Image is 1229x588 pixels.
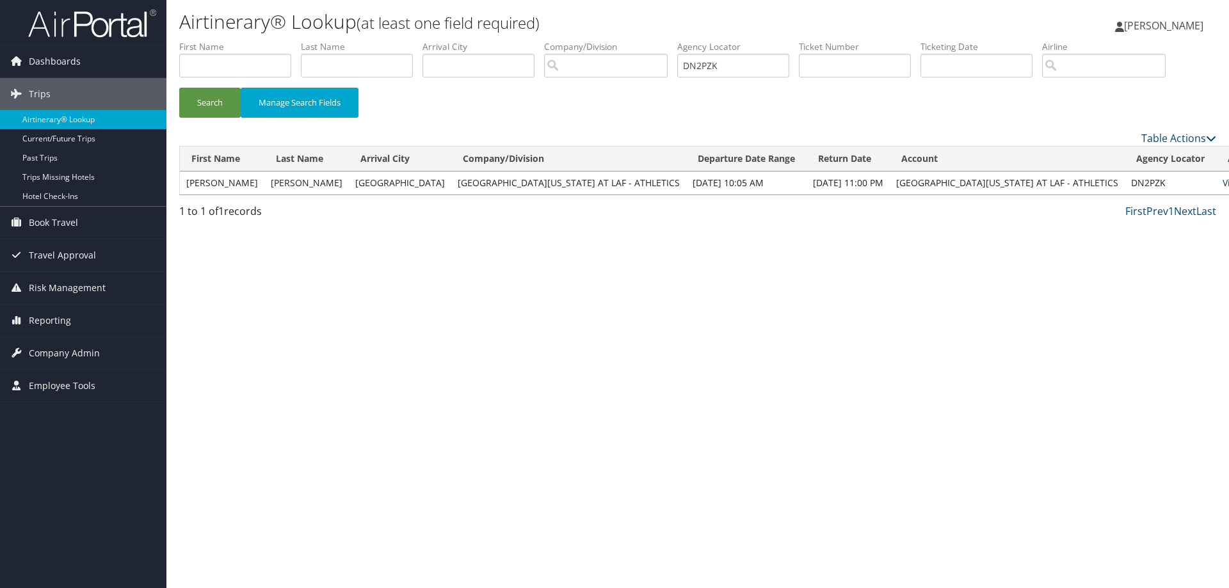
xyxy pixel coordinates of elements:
[179,40,301,53] label: First Name
[179,88,241,118] button: Search
[1174,204,1196,218] a: Next
[1125,204,1146,218] a: First
[357,12,540,33] small: (at least one field required)
[890,171,1125,195] td: [GEOGRAPHIC_DATA][US_STATE] AT LAF - ATHLETICS
[29,45,81,77] span: Dashboards
[807,171,890,195] td: [DATE] 11:00 PM
[264,147,349,171] th: Last Name: activate to sort column ascending
[29,272,106,304] span: Risk Management
[29,370,95,402] span: Employee Tools
[29,207,78,239] span: Book Travel
[29,337,100,369] span: Company Admin
[920,40,1042,53] label: Ticketing Date
[29,239,96,271] span: Travel Approval
[686,171,807,195] td: [DATE] 10:05 AM
[422,40,544,53] label: Arrival City
[1141,131,1216,145] a: Table Actions
[241,88,358,118] button: Manage Search Fields
[180,171,264,195] td: [PERSON_NAME]
[799,40,920,53] label: Ticket Number
[1146,204,1168,218] a: Prev
[807,147,890,171] th: Return Date: activate to sort column ascending
[264,171,349,195] td: [PERSON_NAME]
[1125,171,1216,195] td: DN2PZK
[349,171,451,195] td: [GEOGRAPHIC_DATA]
[544,40,677,53] label: Company/Division
[218,204,224,218] span: 1
[29,305,71,337] span: Reporting
[179,203,424,225] div: 1 to 1 of records
[686,147,807,171] th: Departure Date Range: activate to sort column ascending
[1042,40,1175,53] label: Airline
[1196,204,1216,218] a: Last
[451,147,686,171] th: Company/Division
[349,147,451,171] th: Arrival City: activate to sort column ascending
[1115,6,1216,45] a: [PERSON_NAME]
[179,8,871,35] h1: Airtinerary® Lookup
[677,40,799,53] label: Agency Locator
[1125,147,1216,171] th: Agency Locator: activate to sort column ascending
[1124,19,1203,33] span: [PERSON_NAME]
[28,8,156,38] img: airportal-logo.png
[180,147,264,171] th: First Name: activate to sort column ascending
[451,171,686,195] td: [GEOGRAPHIC_DATA][US_STATE] AT LAF - ATHLETICS
[1168,204,1174,218] a: 1
[29,78,51,110] span: Trips
[890,147,1125,171] th: Account: activate to sort column ascending
[301,40,422,53] label: Last Name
